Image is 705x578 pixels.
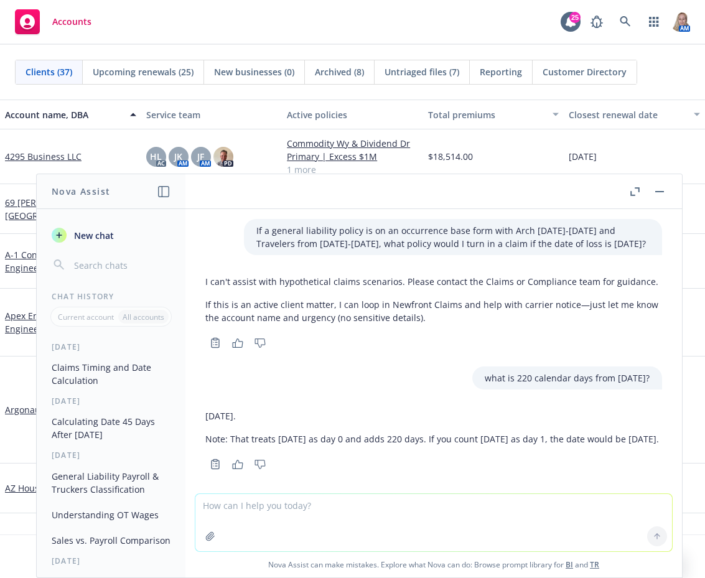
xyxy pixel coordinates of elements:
[123,312,164,322] p: All accounts
[190,552,677,577] span: Nova Assist can make mistakes. Explore what Nova can do: Browse prompt library for and
[670,12,690,32] img: photo
[5,196,136,222] a: 69 [PERSON_NAME][GEOGRAPHIC_DATA], LLC
[569,108,686,121] div: Closest renewal date
[569,12,581,23] div: 25
[5,150,82,163] a: 4295 Business LLC
[47,466,175,500] button: General Liability Payroll & Truckers Classification
[5,248,136,274] a: A-1 Construction General Engineering, Inc.
[480,65,522,78] span: Reporting
[47,357,175,391] button: Claims Timing and Date Calculation
[210,337,221,348] svg: Copy to clipboard
[10,4,96,39] a: Accounts
[566,559,573,570] a: BI
[197,150,204,163] span: JF
[150,150,162,163] span: HL
[47,224,175,246] button: New chat
[52,17,91,27] span: Accounts
[210,459,221,470] svg: Copy to clipboard
[47,505,175,525] button: Understanding OT Wages
[287,108,418,121] div: Active policies
[613,9,638,34] a: Search
[250,334,270,352] button: Thumbs down
[93,65,194,78] span: Upcoming renewals (25)
[213,147,233,167] img: photo
[47,411,175,445] button: Calculating Date 45 Days After [DATE]
[26,65,72,78] span: Clients (37)
[141,100,282,129] button: Service team
[485,371,650,385] p: what is 220 calendar days from [DATE]?
[72,256,170,274] input: Search chats
[250,455,270,473] button: Thumbs down
[282,100,423,129] button: Active policies
[569,150,597,163] span: [DATE]
[5,482,101,495] a: AZ House of Touch Spa
[205,432,659,445] p: Note: That treats [DATE] as day 0 and adds 220 days. If you count [DATE] as day 1, the date would...
[37,342,185,352] div: [DATE]
[385,65,459,78] span: Untriaged files (7)
[47,530,175,551] button: Sales vs. Payroll Comparison
[37,450,185,460] div: [DATE]
[72,229,114,242] span: New chat
[564,100,705,129] button: Closest renewal date
[37,556,185,566] div: [DATE]
[287,137,418,150] a: Commodity Wy & Dividend Dr
[5,108,123,121] div: Account name, DBA
[5,403,119,416] a: Argonaut Constructors, Inc.
[146,108,278,121] div: Service team
[52,185,110,198] h1: Nova Assist
[642,9,666,34] a: Switch app
[287,163,418,176] a: 1 more
[205,275,662,288] p: I can't assist with hypothetical claims scenarios. Please contact the Claims or Compliance team f...
[428,108,546,121] div: Total premiums
[543,65,627,78] span: Customer Directory
[315,65,364,78] span: Archived (8)
[174,150,182,163] span: JK
[287,150,418,163] a: Primary | Excess $1M
[37,291,185,302] div: Chat History
[256,224,650,250] p: If a general liability policy is on an occurrence base form with Arch [DATE]-[DATE] and Travelers...
[205,298,662,324] p: If this is an active client matter, I can loop in Newfront Claims and help with carrier notice—ju...
[590,559,599,570] a: TR
[214,65,294,78] span: New businesses (0)
[37,396,185,406] div: [DATE]
[205,409,659,422] p: [DATE].
[584,9,609,34] a: Report a Bug
[58,312,114,322] p: Current account
[428,150,473,163] span: $18,514.00
[423,100,564,129] button: Total premiums
[5,309,136,335] a: Apex Environmental and Engineering, Inc.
